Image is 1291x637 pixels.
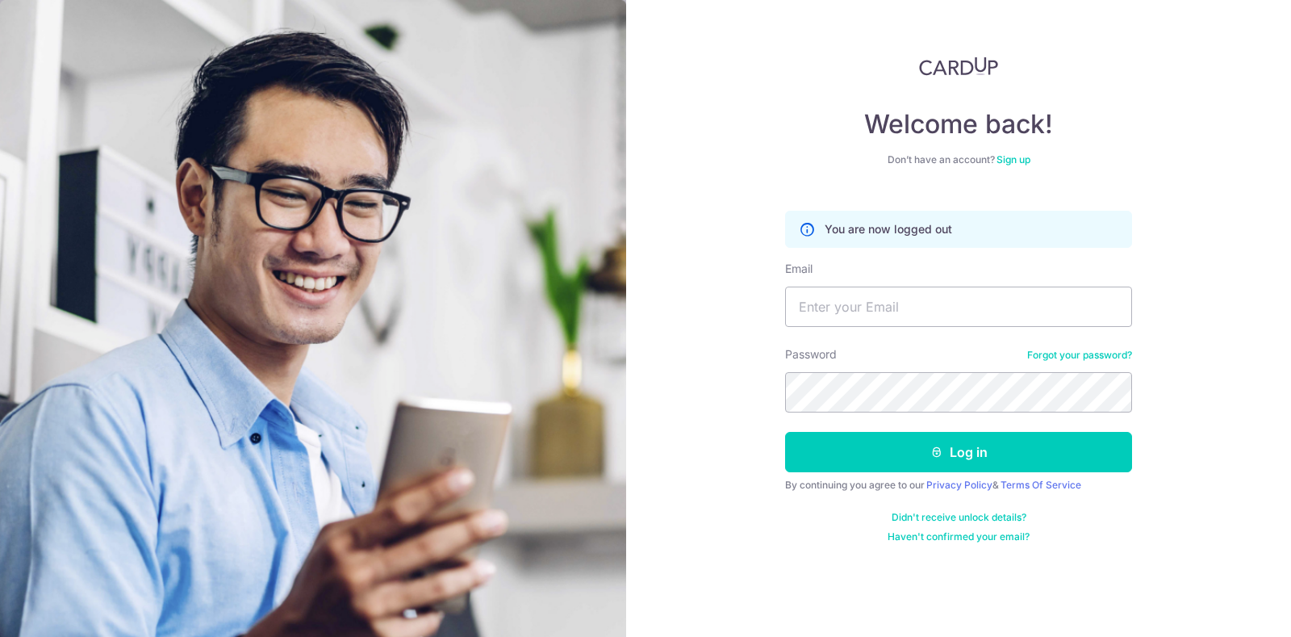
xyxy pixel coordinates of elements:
img: CardUp Logo [919,57,998,76]
input: Enter your Email [785,287,1132,327]
a: Didn't receive unlock details? [892,511,1026,524]
div: By continuing you agree to our & [785,479,1132,492]
a: Sign up [996,153,1030,166]
div: Don’t have an account? [785,153,1132,166]
p: You are now logged out [825,221,952,237]
a: Terms Of Service [1001,479,1081,491]
a: Privacy Policy [926,479,992,491]
label: Email [785,261,813,277]
button: Log in [785,432,1132,472]
a: Haven't confirmed your email? [888,530,1030,543]
a: Forgot your password? [1027,349,1132,362]
label: Password [785,346,837,363]
h4: Welcome back! [785,108,1132,140]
